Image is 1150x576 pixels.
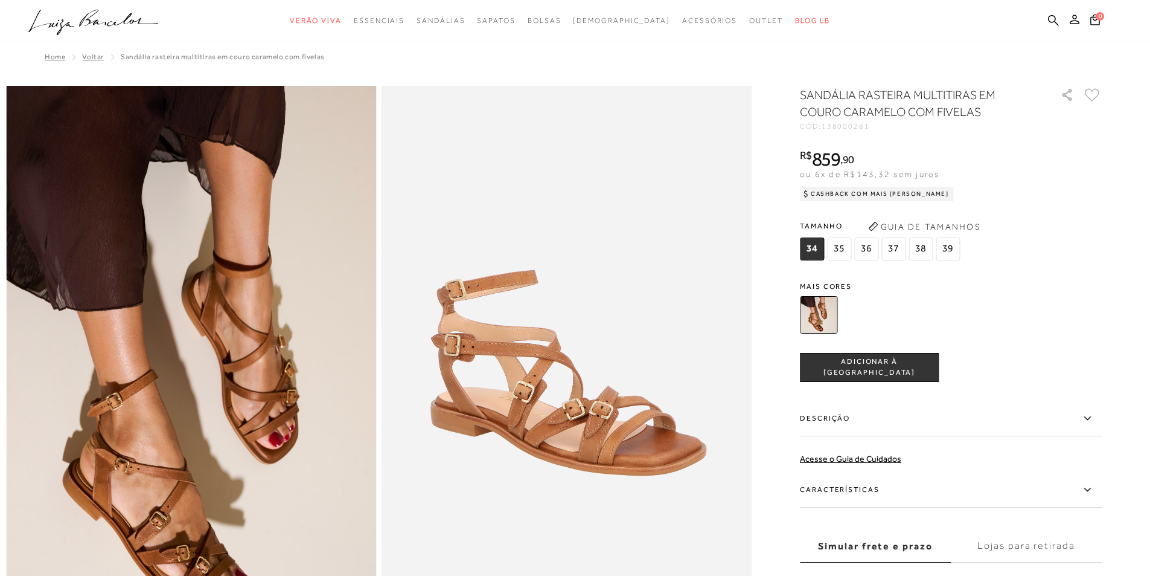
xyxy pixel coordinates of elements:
[290,10,342,32] a: noSubCategoriesText
[936,238,960,260] span: 39
[800,217,963,235] span: Tamanho
[909,238,933,260] span: 38
[827,238,851,260] span: 35
[749,10,783,32] a: noSubCategoriesText
[800,169,939,179] span: ou 6x de R$143,32 sem juros
[682,16,737,25] span: Acessórios
[354,10,404,32] a: noSubCategoriesText
[682,10,737,32] a: noSubCategoriesText
[840,154,854,165] i: ,
[800,238,824,260] span: 34
[812,148,840,170] span: 859
[800,150,812,161] i: R$
[854,238,878,260] span: 36
[822,122,870,131] span: 138000281
[477,10,515,32] a: noSubCategoriesText
[800,454,901,464] a: Acesse o Guia de Cuidados
[1096,12,1104,21] span: 0
[800,123,1041,130] div: CÓD:
[749,16,783,25] span: Outlet
[800,86,1026,120] h1: SANDÁLIA RASTEIRA MULTITIRAS EM COURO CARAMELO COM FIVELAS
[1087,13,1104,30] button: 0
[864,217,985,236] button: Guia de Tamanhos
[951,530,1102,563] label: Lojas para retirada
[82,53,104,61] a: Voltar
[800,473,1102,508] label: Características
[45,53,65,61] a: Home
[843,153,854,166] span: 90
[800,283,1102,290] span: Mais cores
[528,10,561,32] a: noSubCategoriesText
[477,16,515,25] span: Sapatos
[800,530,951,563] label: Simular frete e prazo
[121,53,325,61] span: SANDÁLIA RASTEIRA MULTITIRAS EM COURO CARAMELO COM FIVELAS
[417,16,465,25] span: Sandálias
[573,16,670,25] span: [DEMOGRAPHIC_DATA]
[800,353,939,382] button: ADICIONAR À [GEOGRAPHIC_DATA]
[800,357,938,378] span: ADICIONAR À [GEOGRAPHIC_DATA]
[573,10,670,32] a: noSubCategoriesText
[528,16,561,25] span: Bolsas
[800,296,837,334] img: SANDÁLIA RASTEIRA MULTITIRAS EM COURO CARAMELO COM FIVELAS
[800,401,1102,436] label: Descrição
[800,187,954,201] div: Cashback com Mais [PERSON_NAME]
[417,10,465,32] a: noSubCategoriesText
[795,10,830,32] a: BLOG LB
[795,16,830,25] span: BLOG LB
[881,238,906,260] span: 37
[290,16,342,25] span: Verão Viva
[354,16,404,25] span: Essenciais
